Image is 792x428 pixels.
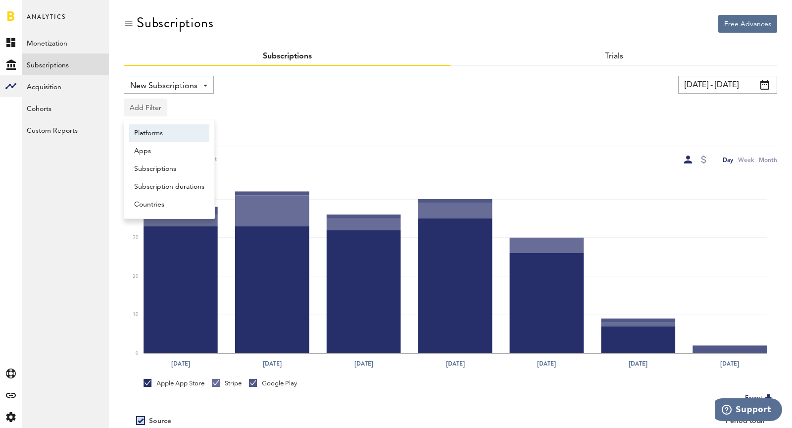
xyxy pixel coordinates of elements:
li: Subscription durations [129,178,209,196]
text: [DATE] [629,359,647,368]
a: Custom Reports [22,119,109,141]
div: Subscriptions [137,15,213,31]
button: Add Filter [124,99,167,116]
div: Source [149,417,171,426]
li: Apps [129,142,209,160]
div: Day [723,155,733,165]
div: Month [759,155,777,165]
li: Platforms [129,124,209,142]
div: Google Play [249,379,297,388]
div: Week [738,155,754,165]
a: Trials [605,53,623,60]
text: 20 [133,274,139,279]
div: Period total [463,417,765,426]
iframe: Opens a widget where you can find more information [715,398,782,423]
text: 10 [133,313,139,318]
span: New Subscriptions [130,78,198,95]
text: [DATE] [720,359,739,368]
text: [DATE] [263,359,282,368]
div: Apple App Store [144,379,204,388]
text: 30 [133,235,139,240]
a: Cohorts [22,97,109,119]
text: [DATE] [354,359,373,368]
a: Acquisition [22,75,109,97]
button: Free Advances [718,15,777,33]
text: [DATE] [446,359,465,368]
text: [DATE] [171,359,190,368]
li: Countries [129,196,209,214]
text: [DATE] [537,359,556,368]
div: Stripe [212,379,242,388]
a: Subscriptions [263,53,312,60]
li: Subscriptions [129,160,209,178]
a: Monetization [22,32,109,53]
text: 0 [136,351,139,356]
a: Subscriptions [22,53,109,75]
button: Export [742,392,777,405]
img: Export [762,392,774,404]
span: Analytics [27,11,66,32]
